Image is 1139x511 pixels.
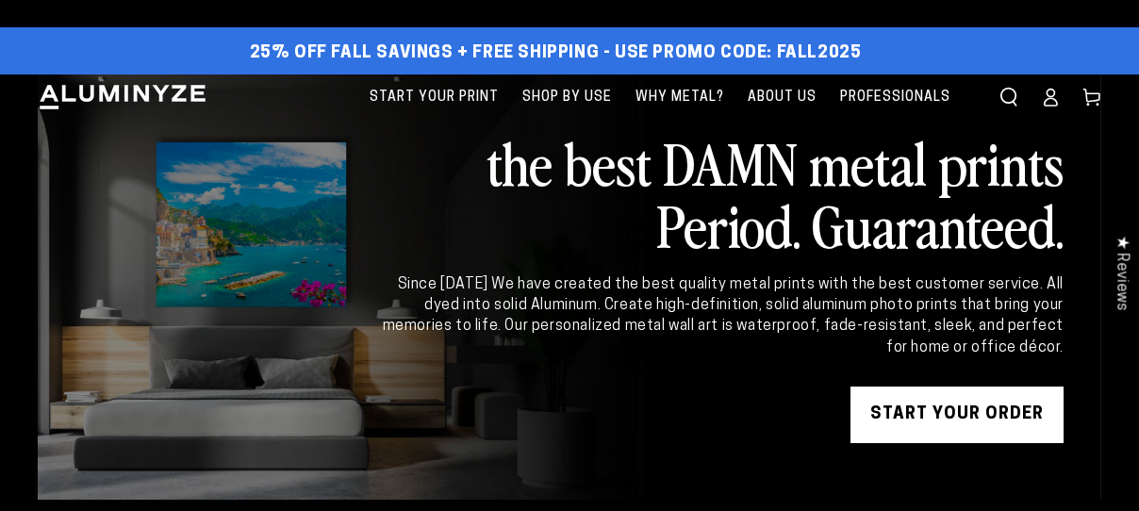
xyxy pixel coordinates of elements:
[250,43,862,64] span: 25% off FALL Savings + Free Shipping - Use Promo Code: FALL2025
[522,86,612,109] span: Shop By Use
[748,86,817,109] span: About Us
[513,74,621,121] a: Shop By Use
[379,274,1064,359] div: Since [DATE] We have created the best quality metal prints with the best customer service. All dy...
[379,131,1064,255] h2: the best DAMN metal prints Period. Guaranteed.
[636,86,724,109] span: Why Metal?
[38,83,207,111] img: Aluminyze
[850,387,1064,443] a: START YOUR Order
[840,86,950,109] span: Professionals
[1103,221,1139,325] div: Click to open Judge.me floating reviews tab
[738,74,826,121] a: About Us
[831,74,960,121] a: Professionals
[988,76,1030,118] summary: Search our site
[370,86,499,109] span: Start Your Print
[360,74,508,121] a: Start Your Print
[626,74,734,121] a: Why Metal?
